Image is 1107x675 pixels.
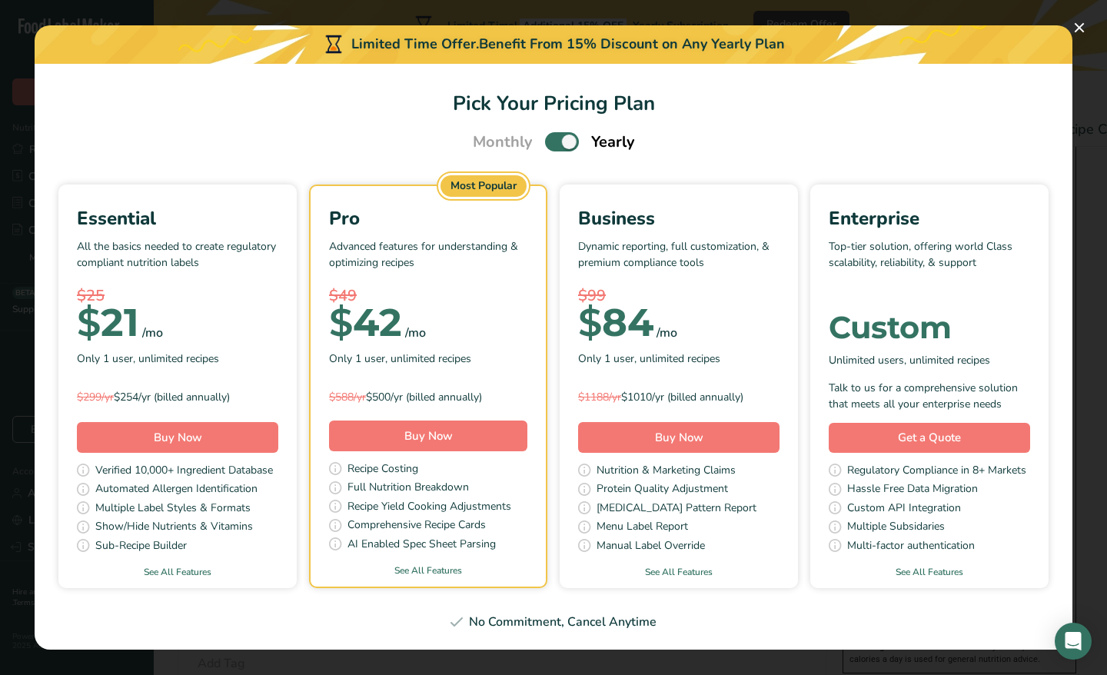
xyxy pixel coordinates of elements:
span: Multiple Subsidaries [847,518,945,537]
div: /mo [657,324,677,342]
button: Buy Now [578,422,780,453]
span: Get a Quote [898,429,961,447]
span: $ [77,299,101,346]
button: Buy Now [77,422,278,453]
span: Nutrition & Marketing Claims [597,462,736,481]
div: $25 [77,284,278,308]
div: 42 [329,308,402,338]
span: $299/yr [77,390,114,404]
span: Buy Now [154,430,202,445]
span: $588/yr [329,390,366,404]
span: Menu Label Report [597,518,688,537]
div: Business [578,204,780,232]
span: Full Nutrition Breakdown [347,479,469,498]
p: Dynamic reporting, full customization, & premium compliance tools [578,238,780,284]
span: Multi-factor authentication [847,537,975,557]
div: Talk to us for a comprehensive solution that meets all your enterprise needs [829,380,1030,412]
div: Essential [77,204,278,232]
span: Unlimited users, unlimited recipes [829,352,990,368]
span: Yearly [591,131,635,154]
span: Automated Allergen Identification [95,480,258,500]
div: 84 [578,308,653,338]
div: Pro [329,204,527,232]
a: See All Features [311,564,546,577]
span: Sub-Recipe Builder [95,537,187,557]
h1: Pick Your Pricing Plan [53,88,1054,118]
span: Verified 10,000+ Ingredient Database [95,462,273,481]
a: See All Features [810,565,1049,579]
a: See All Features [560,565,798,579]
span: Buy Now [404,428,453,444]
span: AI Enabled Spec Sheet Parsing [347,536,496,555]
div: Benefit From 15% Discount on Any Yearly Plan [479,34,785,55]
span: Protein Quality Adjustment [597,480,728,500]
div: $1010/yr (billed annually) [578,389,780,405]
div: Limited Time Offer. [35,25,1072,64]
span: Only 1 user, unlimited recipes [329,351,471,367]
button: Buy Now [329,421,527,451]
div: Enterprise [829,204,1030,232]
span: Multiple Label Styles & Formats [95,500,251,519]
span: Regulatory Compliance in 8+ Markets [847,462,1026,481]
p: Top-tier solution, offering world Class scalability, reliability, & support [829,238,1030,284]
div: $254/yr (billed annually) [77,389,278,405]
a: See All Features [58,565,297,579]
span: [MEDICAL_DATA] Pattern Report [597,500,756,519]
div: Open Intercom Messenger [1055,623,1092,660]
span: Buy Now [655,430,703,445]
div: /mo [142,324,163,342]
span: Recipe Costing [347,461,418,480]
div: $500/yr (billed annually) [329,389,527,405]
span: Hassle Free Data Migration [847,480,978,500]
span: Only 1 user, unlimited recipes [77,351,219,367]
a: Get a Quote [829,423,1030,453]
p: All the basics needed to create regulatory compliant nutrition labels [77,238,278,284]
div: $49 [329,284,527,308]
span: Only 1 user, unlimited recipes [578,351,720,367]
span: Comprehensive Recipe Cards [347,517,486,536]
div: Custom [829,312,1030,343]
div: Most Popular [440,175,527,197]
span: Show/Hide Nutrients & Vitamins [95,518,253,537]
span: Custom API Integration [847,500,961,519]
span: $ [329,299,353,346]
div: /mo [405,324,426,342]
span: $1188/yr [578,390,621,404]
span: Monthly [473,131,533,154]
p: Advanced features for understanding & optimizing recipes [329,238,527,284]
div: $99 [578,284,780,308]
span: Recipe Yield Cooking Adjustments [347,498,511,517]
span: Manual Label Override [597,537,705,557]
div: No Commitment, Cancel Anytime [53,613,1054,631]
span: $ [578,299,602,346]
div: 21 [77,308,139,338]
